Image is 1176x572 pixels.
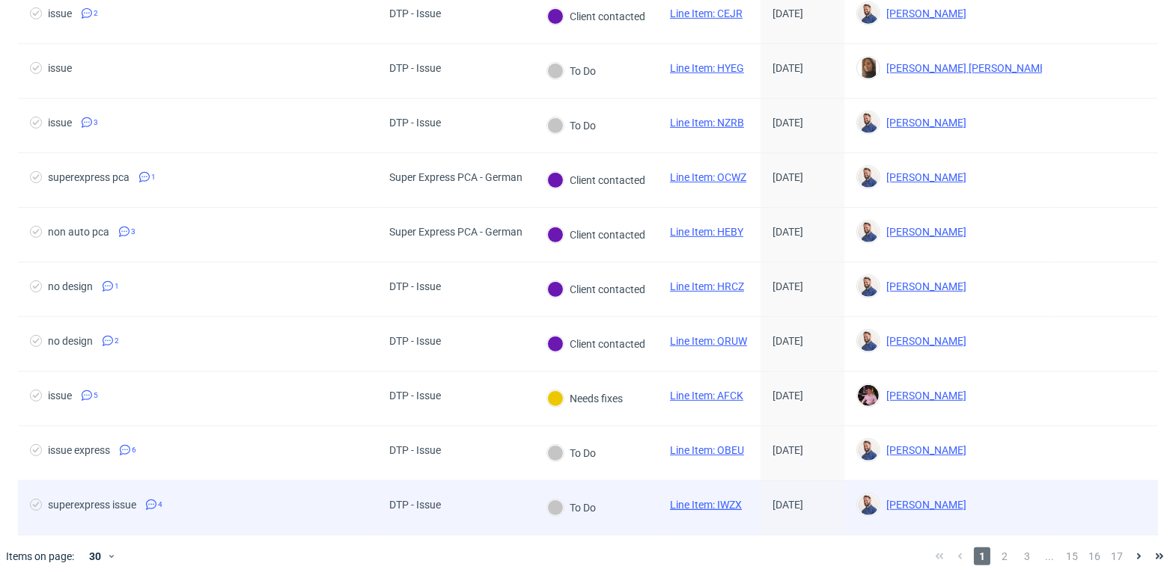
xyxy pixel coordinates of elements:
[389,171,523,183] div: Super Express PCA - German
[858,385,879,406] img: Aleks Ziemkowski
[6,549,74,564] span: Items on page:
[48,280,93,292] div: no design
[880,335,966,347] span: [PERSON_NAME]
[389,390,441,402] div: DTP - Issue
[773,62,803,74] span: [DATE]
[389,7,441,19] div: DTP - Issue
[389,280,441,292] div: DTP - Issue
[858,3,879,24] img: Michał Rachański
[547,445,596,461] div: To Do
[48,444,110,456] div: issue express
[547,8,645,25] div: Client contacted
[880,280,966,292] span: [PERSON_NAME]
[880,499,966,511] span: [PERSON_NAME]
[132,444,136,456] span: 6
[670,171,746,183] a: Line Item: OCWZ
[858,112,879,133] img: Michał Rachański
[880,171,966,183] span: [PERSON_NAME]
[670,62,744,74] a: Line Item: HYEG
[773,499,803,511] span: [DATE]
[48,7,72,19] div: issue
[1064,547,1080,565] span: 15
[389,335,441,347] div: DTP - Issue
[858,440,879,461] img: Michał Rachański
[389,117,441,129] div: DTP - Issue
[880,117,966,129] span: [PERSON_NAME]
[974,547,990,565] span: 1
[880,390,966,402] span: [PERSON_NAME]
[131,226,135,238] span: 3
[1019,547,1035,565] span: 3
[858,58,879,79] img: Angelina Marć
[1086,547,1103,565] span: 16
[48,499,136,511] div: superexpress issue
[670,117,744,129] a: Line Item: NZRB
[996,547,1013,565] span: 2
[858,276,879,297] img: Michał Rachański
[880,226,966,238] span: [PERSON_NAME]
[547,499,596,516] div: To Do
[1041,547,1058,565] span: ...
[115,335,119,347] span: 2
[48,171,130,183] div: superexpress pca
[94,7,98,19] span: 2
[773,444,803,456] span: [DATE]
[773,335,803,347] span: [DATE]
[389,62,441,74] div: DTP - Issue
[1109,547,1125,565] span: 17
[48,117,72,129] div: issue
[158,499,162,511] span: 4
[115,280,119,292] span: 1
[773,226,803,238] span: [DATE]
[670,499,742,511] a: Line Item: IWZX
[773,117,803,129] span: [DATE]
[670,280,744,292] a: Line Item: HRCZ
[547,227,645,243] div: Client contacted
[547,390,623,407] div: Needs fixes
[48,335,93,347] div: no design
[773,171,803,183] span: [DATE]
[670,335,747,347] a: Line Item: QRUW
[389,499,441,511] div: DTP - Issue
[670,444,744,456] a: Line Item: OBEU
[48,390,72,402] div: issue
[670,390,743,402] a: Line Item: AFCK
[389,226,523,238] div: Super Express PCA - German
[773,390,803,402] span: [DATE]
[547,281,645,298] div: Client contacted
[547,336,645,352] div: Client contacted
[880,62,1049,74] span: [PERSON_NAME] [PERSON_NAME]
[94,117,98,129] span: 3
[858,221,879,242] img: Michał Rachański
[48,62,72,74] div: issue
[880,444,966,456] span: [PERSON_NAME]
[94,390,98,402] span: 5
[670,226,743,238] a: Line Item: HEBY
[880,7,966,19] span: [PERSON_NAME]
[858,167,879,188] img: Michał Rachański
[547,117,596,134] div: To Do
[773,7,803,19] span: [DATE]
[48,226,109,238] div: non auto pca
[858,494,879,515] img: Michał Rachański
[547,172,645,188] div: Client contacted
[389,444,441,456] div: DTP - Issue
[773,280,803,292] span: [DATE]
[80,546,107,567] div: 30
[670,7,743,19] a: Line Item: CEJR
[858,330,879,351] img: Michał Rachański
[151,171,156,183] span: 1
[547,63,596,79] div: To Do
